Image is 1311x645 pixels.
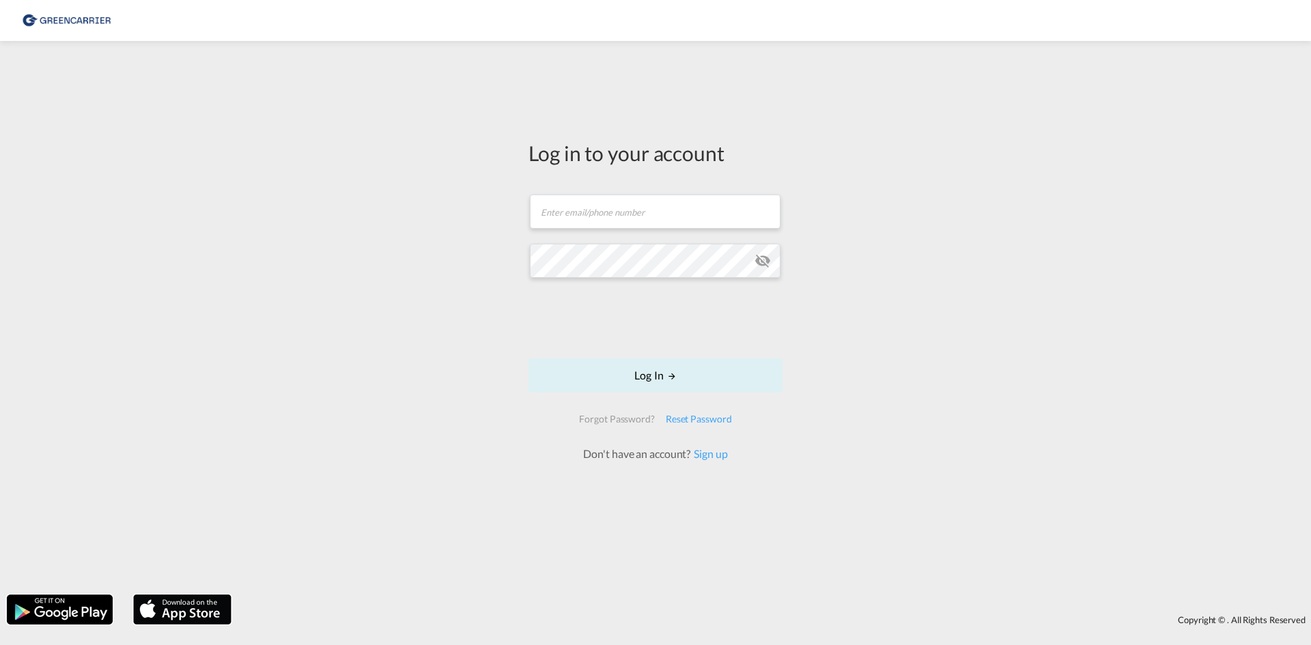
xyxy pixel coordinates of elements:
button: LOGIN [528,358,783,392]
a: Sign up [690,447,727,460]
img: 8cf206808afe11efa76fcd1e3d746489.png [20,5,113,36]
div: Forgot Password? [574,407,660,431]
img: google.png [5,593,114,626]
div: Log in to your account [528,139,783,167]
md-icon: icon-eye-off [755,253,771,269]
div: Don't have an account? [568,446,742,461]
iframe: reCAPTCHA [552,291,759,345]
img: apple.png [132,593,233,626]
input: Enter email/phone number [530,195,780,229]
div: Copyright © . All Rights Reserved [238,608,1311,631]
div: Reset Password [660,407,737,431]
